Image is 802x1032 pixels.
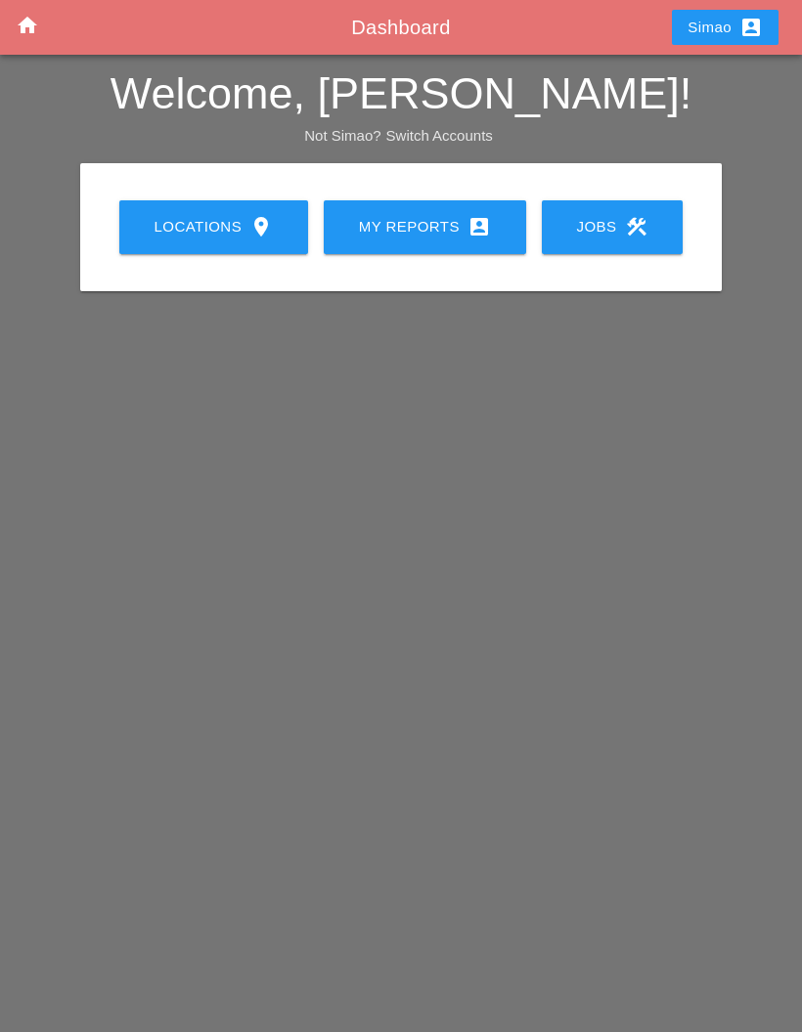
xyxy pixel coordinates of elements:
[351,17,450,38] span: Dashboard
[151,215,277,238] div: Locations
[249,215,273,238] i: location_on
[739,16,763,39] i: account_box
[304,127,380,144] span: Not Simao?
[355,215,495,238] div: My Reports
[688,16,763,39] div: Simao
[573,215,652,238] div: Jobs
[468,215,491,238] i: account_box
[386,127,493,144] a: Switch Accounts
[119,200,308,254] a: Locations
[542,200,684,254] a: Jobs
[625,215,648,238] i: construction
[16,14,39,37] i: home
[324,200,526,254] a: My Reports
[672,10,779,45] button: Simao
